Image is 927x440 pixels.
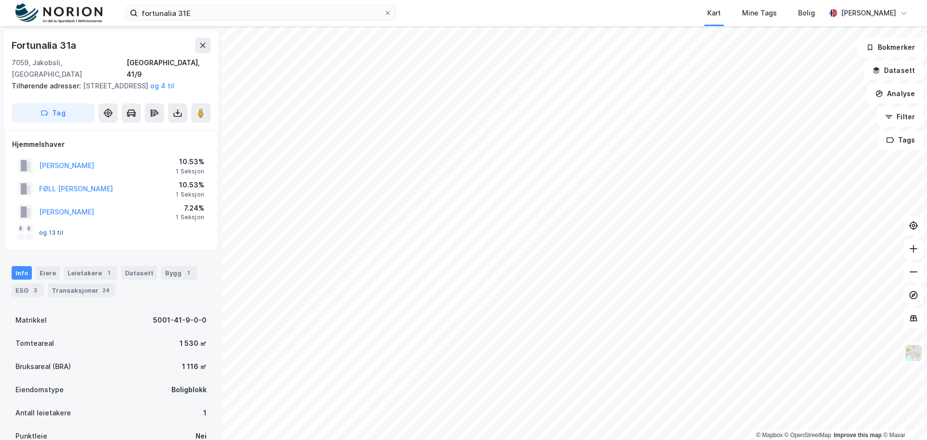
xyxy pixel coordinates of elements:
[12,80,203,92] div: [STREET_ADDRESS]
[104,268,113,278] div: 1
[879,394,927,440] iframe: Chat Widget
[36,266,60,280] div: Eiere
[176,156,204,168] div: 10.53%
[12,57,126,80] div: 7059, Jakobsli, [GEOGRAPHIC_DATA]
[161,266,197,280] div: Bygg
[15,407,71,419] div: Antall leietakere
[798,7,815,19] div: Bolig
[183,268,193,278] div: 1
[176,202,204,214] div: 7.24%
[48,284,115,297] div: Transaksjoner
[878,130,923,150] button: Tags
[841,7,896,19] div: [PERSON_NAME]
[12,82,83,90] span: Tilhørende adresser:
[904,344,923,362] img: Z
[138,6,384,20] input: Søk på adresse, matrikkel, gårdeiere, leietakere eller personer
[126,57,211,80] div: [GEOGRAPHIC_DATA], 41/9
[203,407,207,419] div: 1
[176,213,204,221] div: 1 Seksjon
[180,338,207,349] div: 1 530 ㎡
[867,84,923,103] button: Analyse
[12,103,95,123] button: Tag
[877,107,923,127] button: Filter
[176,179,204,191] div: 10.53%
[12,284,44,297] div: ESG
[64,266,117,280] div: Leietakere
[785,432,831,439] a: OpenStreetMap
[864,61,923,80] button: Datasett
[12,139,210,150] div: Hjemmelshaver
[742,7,777,19] div: Mine Tags
[15,384,64,396] div: Eiendomstype
[30,285,40,295] div: 3
[15,338,54,349] div: Tomteareal
[15,361,71,372] div: Bruksareal (BRA)
[176,191,204,199] div: 1 Seksjon
[153,314,207,326] div: 5001-41-9-0-0
[100,285,112,295] div: 24
[15,314,47,326] div: Matrikkel
[707,7,721,19] div: Kart
[834,432,882,439] a: Improve this map
[858,38,923,57] button: Bokmerker
[756,432,783,439] a: Mapbox
[171,384,207,396] div: Boligblokk
[121,266,157,280] div: Datasett
[15,3,102,23] img: norion-logo.80e7a08dc31c2e691866.png
[12,266,32,280] div: Info
[176,168,204,175] div: 1 Seksjon
[182,361,207,372] div: 1 116 ㎡
[12,38,78,53] div: Fortunalia 31a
